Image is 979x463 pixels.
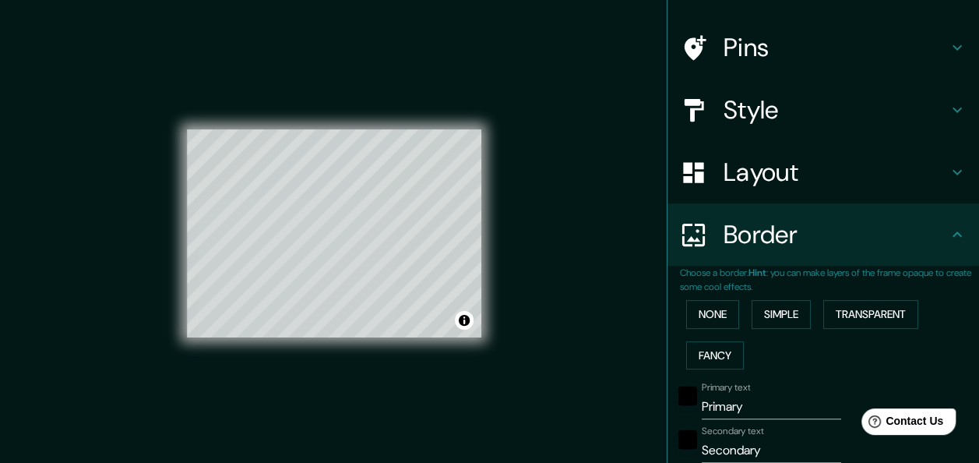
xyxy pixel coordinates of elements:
[678,430,697,449] button: black
[686,300,739,329] button: None
[678,387,697,405] button: black
[686,341,744,370] button: Fancy
[823,300,918,329] button: Transparent
[748,267,766,279] b: Hint
[752,300,811,329] button: Simple
[680,266,979,294] p: Choose a border. : you can make layers of the frame opaque to create some cool effects.
[724,94,948,125] h4: Style
[455,311,474,330] button: Toggle attribution
[667,16,979,79] div: Pins
[667,141,979,203] div: Layout
[840,402,962,446] iframe: Help widget launcher
[667,79,979,141] div: Style
[724,32,948,63] h4: Pins
[702,425,764,438] label: Secondary text
[724,157,948,188] h4: Layout
[702,381,750,394] label: Primary text
[667,203,979,266] div: Border
[724,219,948,250] h4: Border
